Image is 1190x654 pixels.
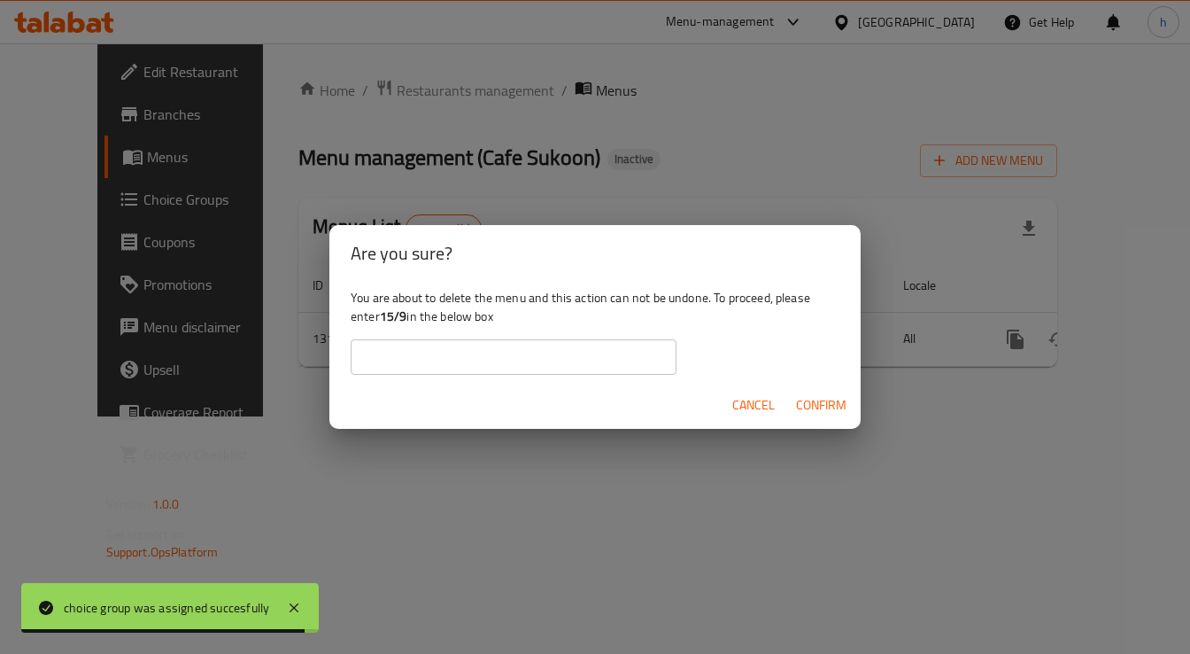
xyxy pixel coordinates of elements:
b: 15/9 [380,305,407,328]
button: Cancel [725,389,782,422]
div: You are about to delete the menu and this action can not be undone. To proceed, please enter in t... [329,282,861,381]
div: choice group was assigned succesfully [64,598,269,618]
h2: Are you sure? [351,239,839,268]
span: Cancel [732,394,775,417]
span: Confirm [796,394,846,417]
button: Confirm [789,389,854,422]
